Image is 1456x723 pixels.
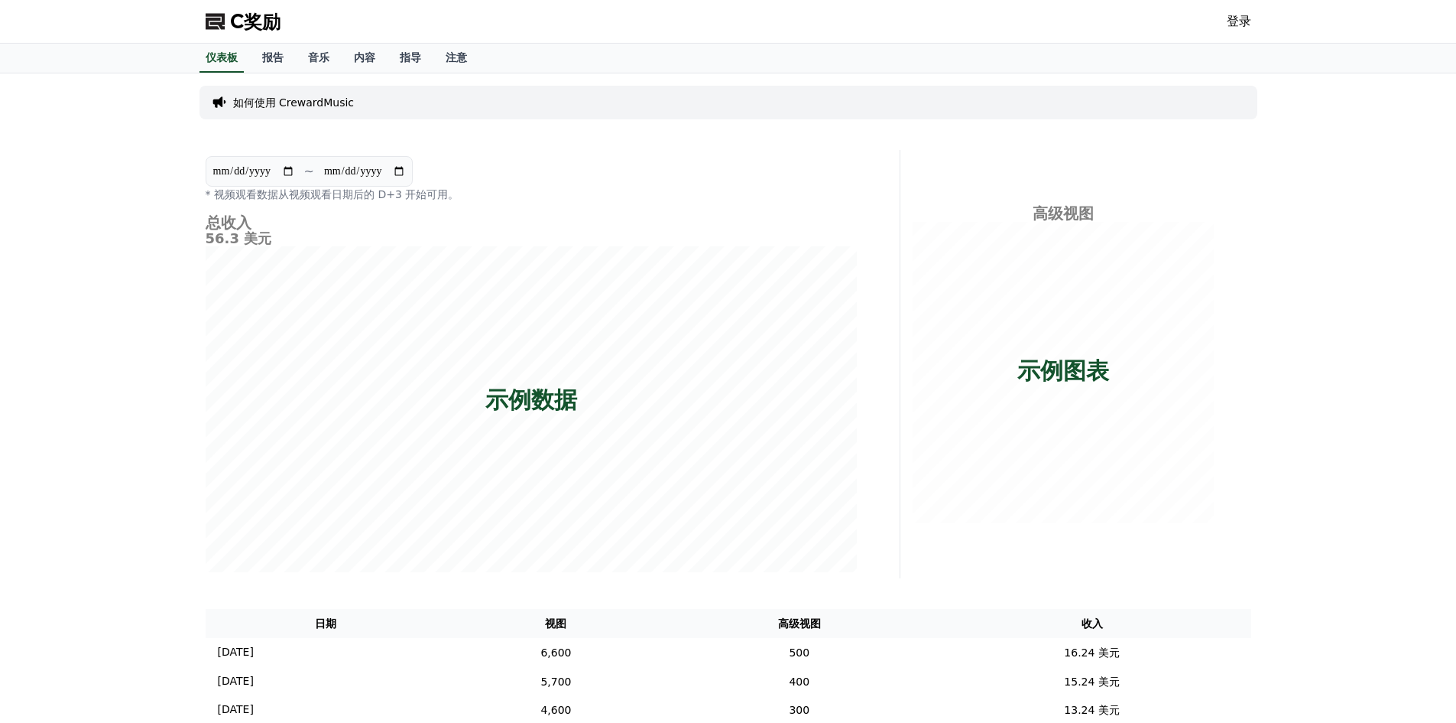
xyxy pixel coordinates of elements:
font: 指导 [400,51,421,64]
font: 400 [789,675,809,687]
font: 示例图表 [1017,357,1109,383]
font: 视图 [545,617,566,630]
font: 15.24 美元 [1064,675,1120,687]
font: 56.3 美元 [206,230,272,246]
font: 高级视图 [778,617,821,630]
span: Messages [127,509,172,521]
a: 注意 [433,44,479,73]
a: 报告 [250,44,296,73]
font: 总收入 [206,213,251,232]
a: Messages [101,485,197,523]
a: Home [5,485,101,523]
a: C奖励 [206,9,280,34]
font: 高级视图 [1033,204,1094,223]
font: 如何使用 CrewardMusic [233,96,355,109]
font: 4,600 [540,704,571,716]
font: 日期 [315,617,336,630]
font: 仪表板 [206,51,238,64]
span: Home [39,508,66,520]
font: [DATE] [218,675,254,687]
a: Settings [197,485,293,523]
font: 16.24 美元 [1064,646,1120,658]
font: 内容 [354,51,375,64]
a: 内容 [342,44,388,73]
font: [DATE] [218,646,254,658]
font: 登录 [1227,14,1251,28]
a: 登录 [1227,12,1251,31]
font: ~ [304,164,314,178]
font: 报告 [262,51,284,64]
font: 300 [789,704,809,716]
font: 音乐 [308,51,329,64]
a: 如何使用 CrewardMusic [233,95,355,110]
span: Settings [226,508,264,520]
a: 仪表板 [199,44,244,73]
font: 收入 [1081,617,1103,630]
font: C奖励 [230,11,280,32]
font: 13.24 美元 [1064,704,1120,716]
font: 注意 [446,51,467,64]
font: 5,700 [540,675,571,687]
a: 音乐 [296,44,342,73]
font: 示例数据 [485,386,577,412]
font: [DATE] [218,703,254,715]
font: * 视频观看数据从视频观看日期后的 D+3 开始可用。 [206,188,459,200]
a: 指导 [388,44,433,73]
font: 6,600 [540,646,571,658]
font: 500 [789,646,809,658]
